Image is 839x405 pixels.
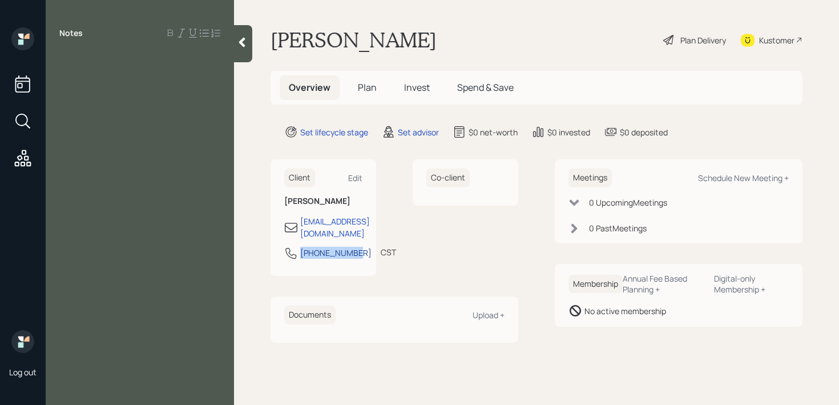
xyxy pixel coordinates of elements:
h6: [PERSON_NAME] [284,197,362,206]
div: Set lifecycle stage [300,126,368,138]
div: [EMAIL_ADDRESS][DOMAIN_NAME] [300,215,370,239]
div: [PHONE_NUMBER] [300,247,372,259]
div: Log out [9,367,37,378]
div: Kustomer [759,34,794,46]
div: Edit [348,173,362,183]
div: No active membership [584,305,666,317]
div: Digital-only Membership + [714,273,789,295]
span: Invest [404,81,430,94]
div: 0 Past Meeting s [589,222,647,234]
h6: Co-client [426,169,470,187]
div: CST [381,246,396,258]
img: retirable_logo.png [11,330,34,353]
div: $0 net-worth [469,126,518,138]
span: Overview [289,81,330,94]
div: Set advisor [398,126,439,138]
h6: Client [284,169,315,187]
div: 0 Upcoming Meeting s [589,197,667,208]
div: Upload + [473,310,505,320]
div: $0 invested [547,126,590,138]
h6: Membership [568,275,623,294]
label: Notes [59,27,83,39]
h1: [PERSON_NAME] [271,27,437,53]
span: Spend & Save [457,81,514,94]
div: Schedule New Meeting + [698,173,789,183]
div: $0 deposited [620,126,668,138]
h6: Documents [284,306,336,324]
h6: Meetings [568,169,612,187]
div: Plan Delivery [680,34,726,46]
span: Plan [358,81,377,94]
div: Annual Fee Based Planning + [623,273,705,295]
